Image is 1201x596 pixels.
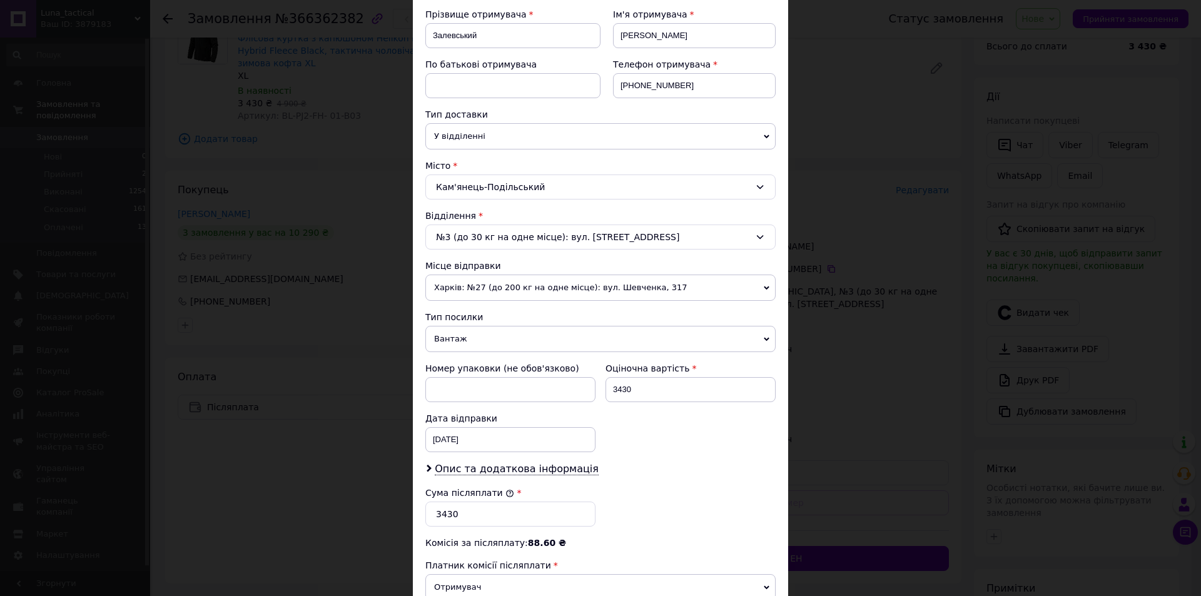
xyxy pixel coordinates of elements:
span: Місце відправки [425,261,501,271]
div: №3 (до 30 кг на одне місце): вул. [STREET_ADDRESS] [425,225,776,250]
input: +380 [613,73,776,98]
span: По батькові отримувача [425,59,537,69]
div: Місто [425,159,776,172]
div: Оціночна вартість [606,362,776,375]
span: Платник комісії післяплати [425,560,551,570]
div: Кам'янець-Подільський [425,174,776,200]
label: Сума післяплати [425,488,514,498]
div: Номер упаковки (не обов'язково) [425,362,595,375]
span: Ім'я отримувача [613,9,687,19]
span: Опис та додаткова інформація [435,463,599,475]
span: Харків: №27 (до 200 кг на одне місце): вул. Шевченка, 317 [425,275,776,301]
div: Відділення [425,210,776,222]
span: Телефон отримувача [613,59,711,69]
span: 88.60 ₴ [528,538,566,548]
span: Вантаж [425,326,776,352]
div: Комісія за післяплату: [425,537,776,549]
div: Дата відправки [425,412,595,425]
span: Прізвище отримувача [425,9,527,19]
span: Тип доставки [425,109,488,119]
span: У відділенні [425,123,776,149]
span: Тип посилки [425,312,483,322]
